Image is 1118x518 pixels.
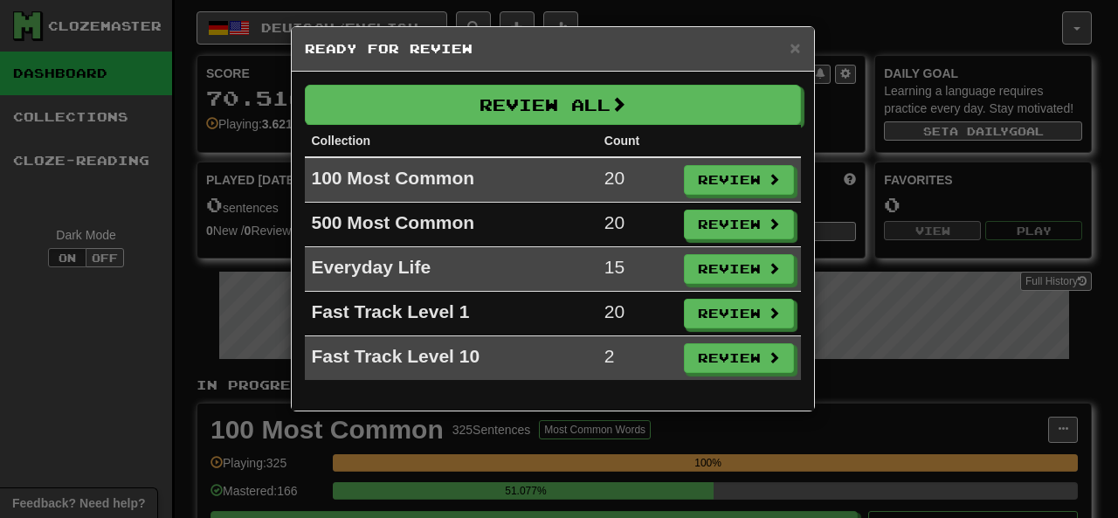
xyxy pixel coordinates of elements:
button: Review [684,165,794,195]
td: 2 [597,336,677,381]
td: 500 Most Common [305,203,597,247]
td: 20 [597,203,677,247]
td: Fast Track Level 1 [305,292,597,336]
td: 100 Most Common [305,157,597,203]
th: Collection [305,125,597,157]
h5: Ready for Review [305,40,801,58]
button: Review [684,210,794,239]
th: Count [597,125,677,157]
td: 20 [597,157,677,203]
button: Review [684,343,794,373]
button: Review [684,299,794,328]
td: Everyday Life [305,247,597,292]
button: Review All [305,85,801,125]
td: 20 [597,292,677,336]
td: Fast Track Level 10 [305,336,597,381]
span: × [790,38,800,58]
td: 15 [597,247,677,292]
button: Close [790,38,800,57]
button: Review [684,254,794,284]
